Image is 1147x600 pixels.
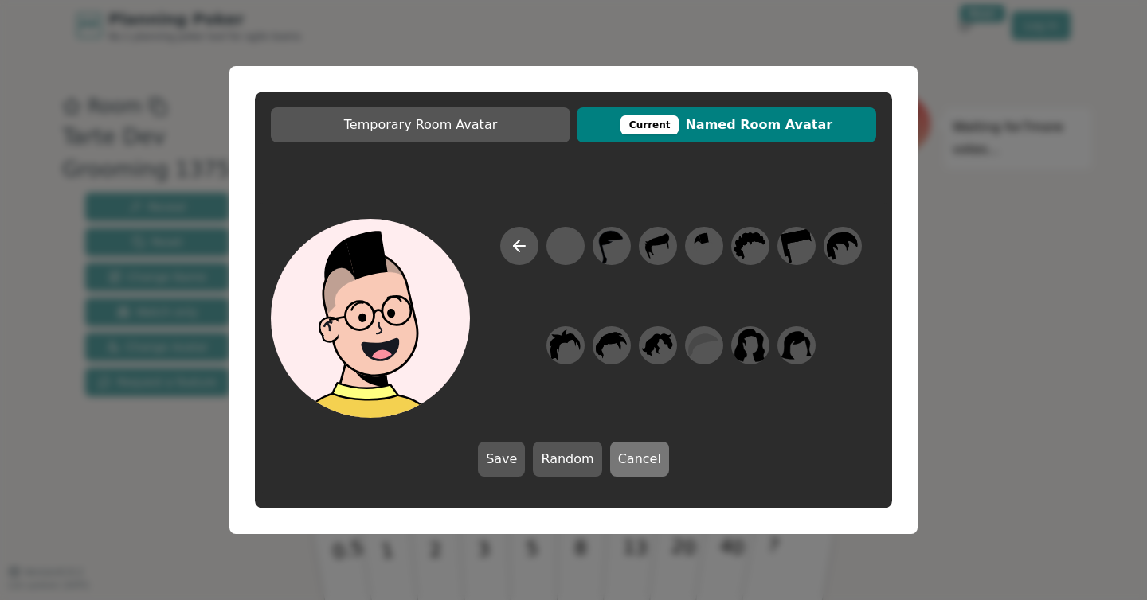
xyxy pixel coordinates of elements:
[585,115,868,134] span: Named Room Avatar
[533,442,601,477] button: Random
[271,107,570,142] button: Temporary Room Avatar
[577,107,876,142] button: CurrentNamed Room Avatar
[279,115,562,134] span: Temporary Room Avatar
[620,115,679,134] div: This avatar will be displayed in dedicated rooms
[610,442,669,477] button: Cancel
[478,442,525,477] button: Save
